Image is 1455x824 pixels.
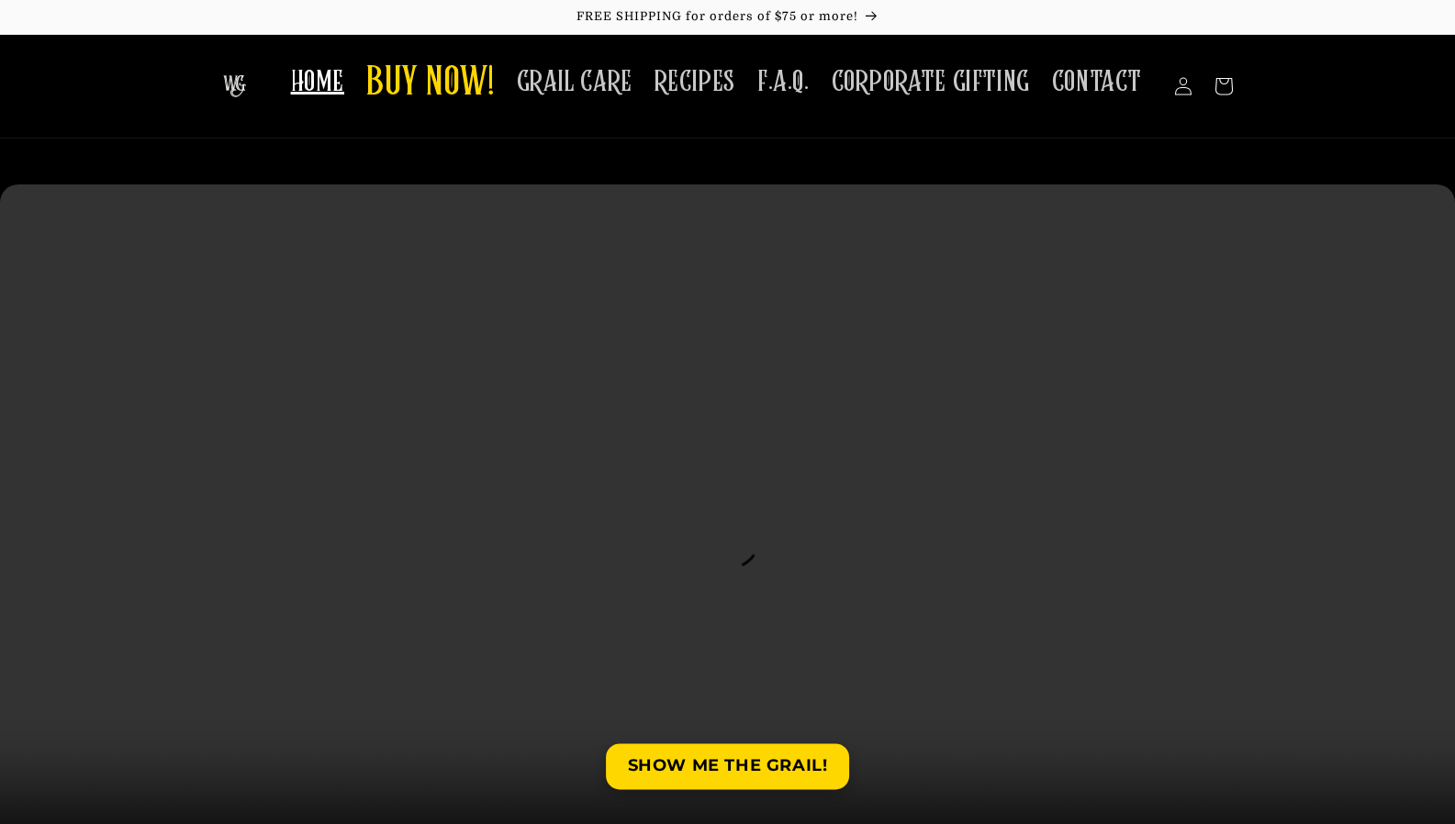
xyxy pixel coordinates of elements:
a: SHOW ME THE GRAIL! [606,744,850,789]
span: GRAIL CARE [517,64,632,100]
a: CONTACT [1041,53,1153,111]
span: CONTACT [1052,64,1142,100]
span: CORPORATE GIFTING [832,64,1030,100]
span: RECIPES [655,64,735,100]
span: HOME [291,64,344,100]
a: CORPORATE GIFTING [821,53,1041,111]
a: GRAIL CARE [506,53,644,111]
span: BUY NOW! [366,59,495,109]
a: BUY NOW! [355,48,506,120]
img: The Whiskey Grail [223,75,246,97]
a: F.A.Q. [746,53,821,111]
a: RECIPES [644,53,746,111]
p: FREE SHIPPING for orders of $75 or more! [18,9,1437,25]
a: HOME [280,53,355,111]
span: F.A.Q. [757,64,810,100]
